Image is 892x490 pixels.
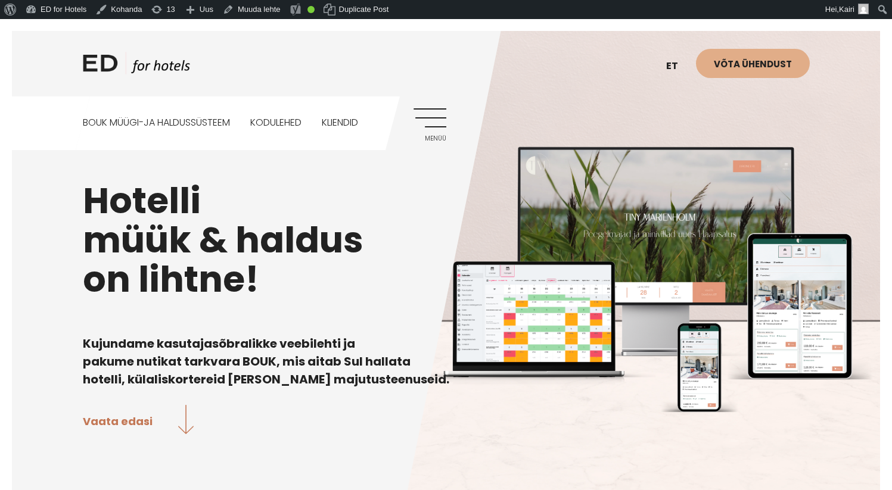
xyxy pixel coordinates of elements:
[322,96,358,149] a: Kliendid
[660,52,696,81] a: et
[307,6,315,13] div: Good
[83,181,810,299] h1: Hotelli müük & haldus on lihtne!
[414,135,446,142] span: Menüü
[696,49,810,78] a: Võta ühendust
[83,405,194,436] a: Vaata edasi
[250,96,302,149] a: Kodulehed
[83,52,190,82] a: ED HOTELS
[839,5,854,14] span: Kairi
[414,108,446,141] a: Menüü
[83,96,230,149] a: BOUK MÜÜGI-JA HALDUSSÜSTEEM
[83,335,449,388] b: Kujundame kasutajasõbralikke veebilehti ja pakume nutikat tarkvara BOUK, mis aitab Sul hallata ho...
